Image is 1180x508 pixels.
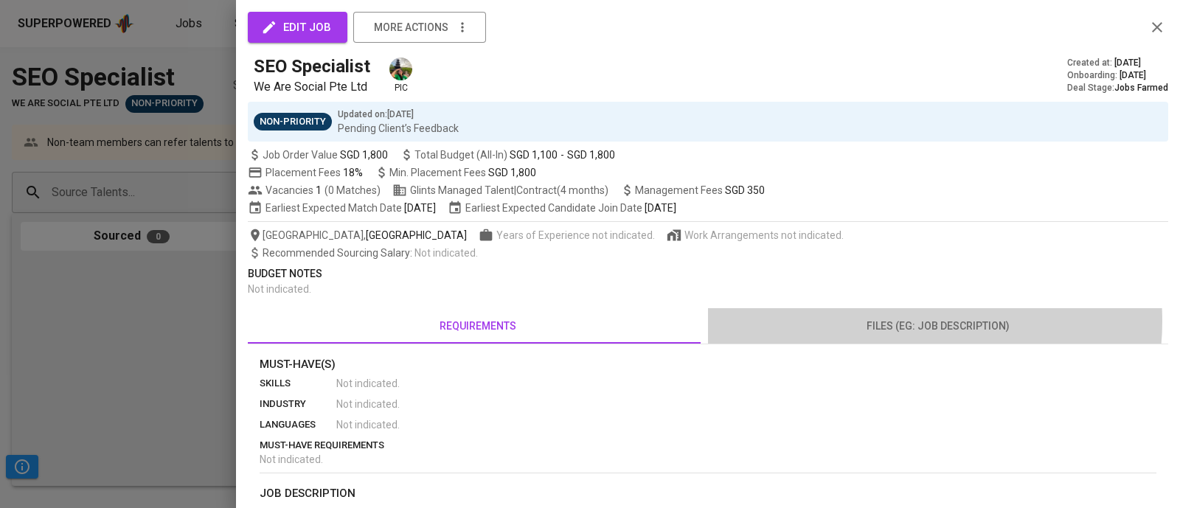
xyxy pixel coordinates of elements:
div: Created at : [1067,57,1168,69]
span: Not indicated . [248,283,311,295]
span: [DATE] [645,201,676,215]
div: pic [388,56,414,94]
span: [DATE] [404,201,436,215]
span: [DATE] [1120,69,1146,82]
span: 1 [313,183,322,198]
button: edit job [248,12,347,43]
span: SGD 1,800 [567,147,615,162]
span: [GEOGRAPHIC_DATA] [366,228,467,243]
span: Glints Managed Talent | Contract (4 months) [392,183,608,198]
span: Job Order Value [248,147,388,162]
p: Pending Client’s Feedback [338,121,459,136]
p: job description [260,485,1156,502]
span: [GEOGRAPHIC_DATA] , [248,228,467,243]
div: Deal Stage : [1067,82,1168,94]
span: We Are Social Pte Ltd [254,80,367,94]
span: Recommended Sourcing Salary : [263,247,414,259]
span: Vacancies ( 0 Matches ) [248,183,381,198]
div: Onboarding : [1067,69,1168,82]
img: eva@glints.com [389,58,412,80]
span: 18% [343,167,363,178]
span: SGD 1,800 [488,167,536,178]
span: Placement Fees [265,167,363,178]
span: Management Fees [635,184,765,196]
span: Total Budget (All-In) [400,147,615,162]
span: - [560,147,564,162]
span: Earliest Expected Match Date [248,201,436,215]
span: SGD 350 [725,184,765,196]
span: Years of Experience not indicated. [496,228,655,243]
span: Not indicated . [336,397,400,411]
span: files (eg: job description) [717,317,1159,335]
span: Non-Priority [254,115,332,129]
span: requirements [257,317,699,335]
span: Work Arrangements not indicated. [684,228,844,243]
p: industry [260,397,336,411]
span: SGD 1,800 [340,147,388,162]
span: Not indicated . [336,417,400,432]
span: Earliest Expected Candidate Join Date [448,201,676,215]
p: skills [260,376,336,391]
span: edit job [264,18,331,37]
button: more actions [353,12,486,43]
span: Min. Placement Fees [389,167,536,178]
p: Must-Have(s) [260,356,1156,373]
p: languages [260,417,336,432]
span: Not indicated . [336,376,400,391]
span: SGD 1,100 [510,147,558,162]
p: must-have requirements [260,438,1156,453]
span: Jobs Farmed [1114,83,1168,93]
span: Not indicated . [260,453,323,465]
p: Updated on : [DATE] [338,108,459,121]
h5: SEO Specialist [254,55,370,78]
span: Not indicated . [414,247,478,259]
span: [DATE] [1114,57,1141,69]
p: Budget Notes [248,266,1168,282]
span: more actions [374,18,448,37]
